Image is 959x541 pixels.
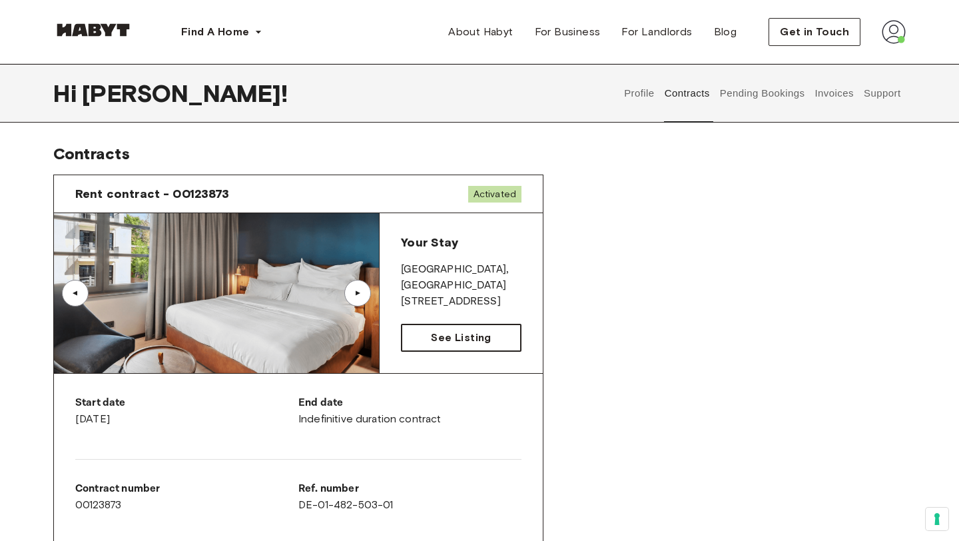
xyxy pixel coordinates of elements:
[170,19,273,45] button: Find A Home
[53,144,130,163] span: Contracts
[401,324,521,352] a: See Listing
[438,19,523,45] a: About Habyt
[448,24,513,40] span: About Habyt
[75,186,230,202] span: Rent contract - 00123873
[611,19,703,45] a: For Landlords
[75,481,298,513] div: 00123873
[401,235,458,250] span: Your Stay
[298,395,521,427] div: Indefinitive duration contract
[813,64,855,123] button: Invoices
[926,508,948,530] button: Your consent preferences for tracking technologies
[714,24,737,40] span: Blog
[780,24,849,40] span: Get in Touch
[703,19,748,45] a: Blog
[619,64,906,123] div: user profile tabs
[75,395,298,427] div: [DATE]
[535,24,601,40] span: For Business
[401,294,521,310] p: [STREET_ADDRESS]
[524,19,611,45] a: For Business
[53,79,82,107] span: Hi
[882,20,906,44] img: avatar
[769,18,860,46] button: Get in Touch
[298,481,521,513] div: DE-01-482-503-01
[663,64,711,123] button: Contracts
[431,330,491,346] span: See Listing
[53,23,133,37] img: Habyt
[298,395,521,411] p: End date
[718,64,806,123] button: Pending Bookings
[54,213,379,373] img: Image of the room
[75,395,298,411] p: Start date
[623,64,657,123] button: Profile
[69,289,82,297] div: ▲
[621,24,692,40] span: For Landlords
[351,289,364,297] div: ▲
[82,79,288,107] span: [PERSON_NAME] !
[862,64,902,123] button: Support
[181,24,249,40] span: Find A Home
[401,262,521,294] p: [GEOGRAPHIC_DATA] , [GEOGRAPHIC_DATA]
[75,481,298,497] p: Contract number
[298,481,521,497] p: Ref. number
[468,186,521,203] span: Activated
